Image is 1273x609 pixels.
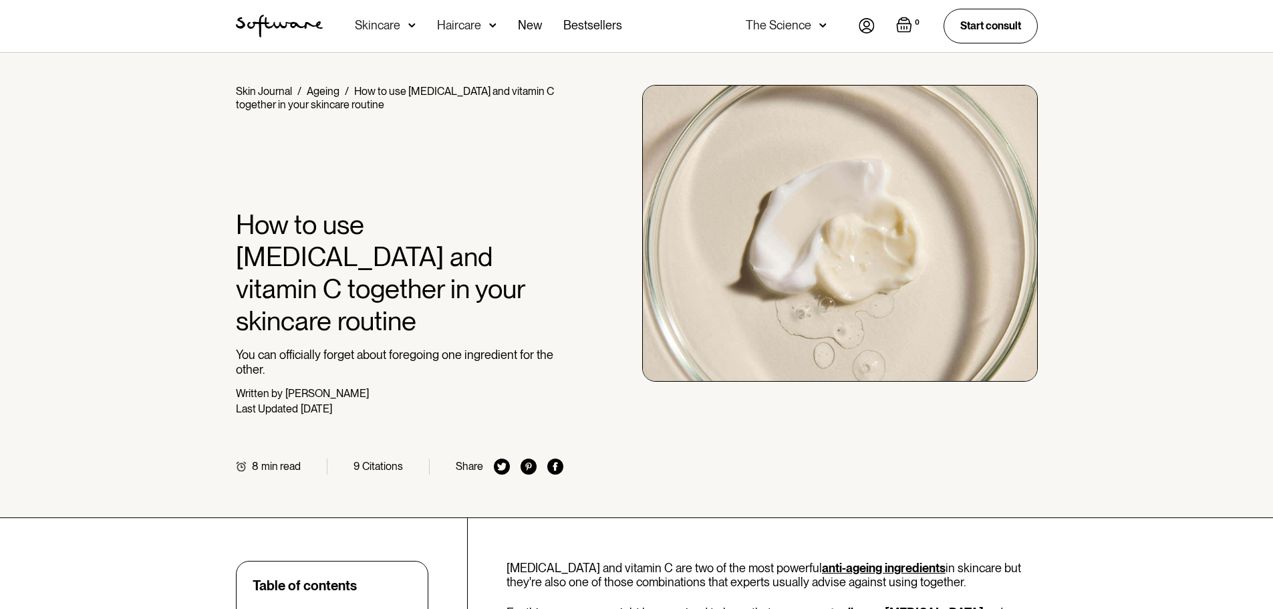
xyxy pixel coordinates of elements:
div: Skincare [355,19,400,32]
div: / [297,85,301,98]
p: [MEDICAL_DATA] and vitamin C are two of the most powerful in skincare but they're also one of tho... [507,561,1038,590]
div: [PERSON_NAME] [285,387,369,400]
a: Skin Journal [236,85,292,98]
div: Haircare [437,19,481,32]
img: arrow down [819,19,827,32]
div: The Science [746,19,811,32]
div: Citations [362,460,403,473]
img: facebook icon [547,459,563,475]
a: Open empty cart [896,17,922,35]
div: Table of contents [253,578,357,594]
a: Start consult [944,9,1038,43]
div: How to use [MEDICAL_DATA] and vitamin C together in your skincare routine [236,85,554,111]
div: 9 [353,460,360,473]
div: 8 [252,460,259,473]
div: 0 [912,17,922,29]
a: anti-ageing ingredients [822,561,946,575]
div: min read [261,460,301,473]
img: arrow down [408,19,416,32]
div: Share [456,460,483,473]
a: home [236,15,323,37]
div: / [345,85,349,98]
p: You can officially forget about foregoing one ingredient for the other. [236,348,564,376]
img: Software Logo [236,15,323,37]
a: Ageing [307,85,339,98]
img: arrow down [489,19,497,32]
img: pinterest icon [521,459,537,475]
div: [DATE] [301,402,332,415]
img: twitter icon [494,459,510,475]
div: Written by [236,387,283,400]
h1: How to use [MEDICAL_DATA] and vitamin C together in your skincare routine [236,209,564,337]
div: Last Updated [236,402,298,415]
